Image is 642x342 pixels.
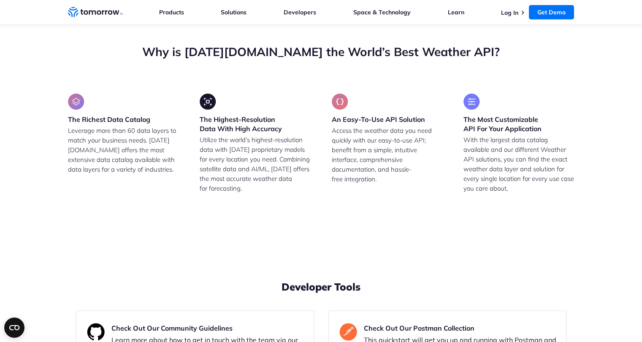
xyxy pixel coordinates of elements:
[221,8,247,16] a: Solutions
[364,323,560,333] h3: Check Out Our Postman Collection
[332,126,443,184] p: Access the weather data you need quickly with our easy-to-use API; benefit from a simple, intuiti...
[353,8,411,16] a: Space & Technology
[159,8,184,16] a: Products
[463,135,574,193] p: With the largest data catalog available and our different Weather API solutions, you can find the...
[448,8,464,16] a: Learn
[284,8,316,16] a: Developers
[68,115,150,124] h3: The Richest Data Catalog
[111,323,307,333] h3: Check Out Our Community Guidelines
[463,115,574,133] h3: The Most Customizable API For Your Application
[4,318,24,338] button: Open CMP widget
[68,6,123,19] a: Home link
[529,5,574,19] a: Get Demo
[68,44,574,60] h2: Why is [DATE][DOMAIN_NAME] the World’s Best Weather API?
[68,126,179,174] p: Leverage more than 60 data layers to match your business needs. [DATE][DOMAIN_NAME] offers the mo...
[501,9,518,16] a: Log In
[200,135,311,213] p: Utilize the world’s highest-resolution data with [DATE] proprietary models for every location you...
[200,115,311,133] h3: The Highest-Resolution Data With High Accuracy
[332,115,425,124] h3: An Easy-To-Use API Solution
[76,280,567,294] h2: Developer Tools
